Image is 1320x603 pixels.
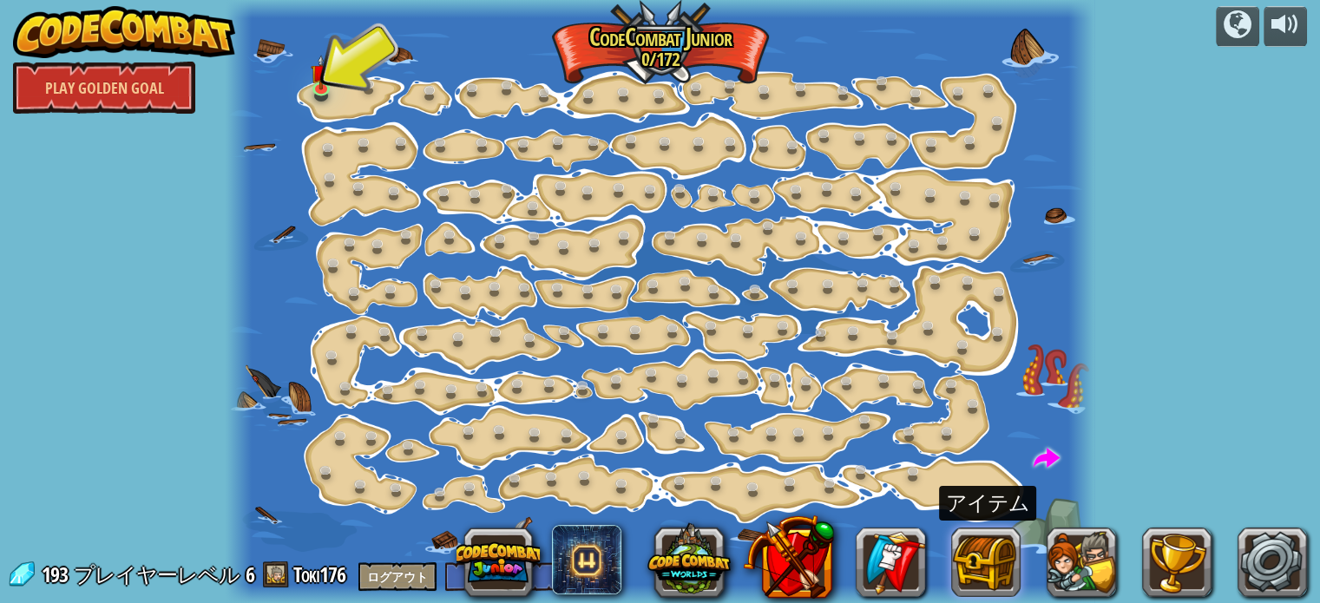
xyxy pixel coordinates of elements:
img: CodeCombat - Learn how to code by playing a game [13,6,235,58]
span: 193 [42,560,72,588]
button: 音量を調整する [1264,6,1307,47]
a: Play Golden Goal [13,62,195,114]
img: level-banner-unstarted.png [311,55,332,90]
button: Campaigns [1216,6,1259,47]
span: プレイヤーレベル [74,560,240,589]
div: アイテム [939,486,1036,521]
a: Toki176 [293,560,350,588]
button: ログアウト [358,562,437,591]
span: 6 [246,560,254,588]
